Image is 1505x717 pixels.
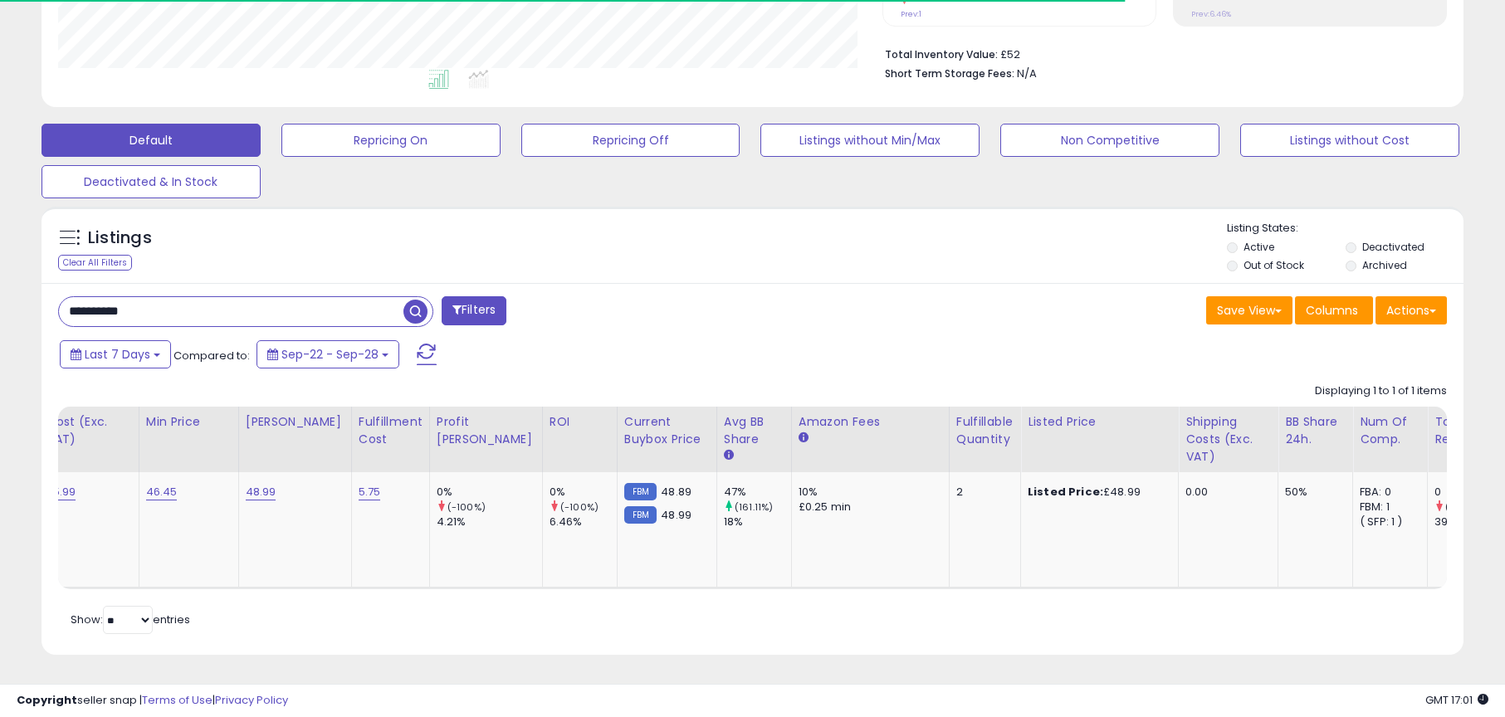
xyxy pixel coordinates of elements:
small: Amazon Fees. [799,431,809,446]
label: Out of Stock [1244,258,1304,272]
span: 2025-10-7 17:01 GMT [1425,692,1488,708]
button: Default [42,124,261,157]
small: (-100%) [447,500,486,514]
div: Cost (Exc. VAT) [46,413,132,448]
button: Repricing On [281,124,501,157]
div: ROI [550,413,610,431]
div: 39.95 [1434,515,1502,529]
div: BB Share 24h. [1285,413,1346,448]
div: 47% [724,485,791,500]
div: FBM: 1 [1360,500,1415,515]
small: Prev: 1 [901,9,921,19]
div: 2 [956,485,1008,500]
a: Privacy Policy [215,692,288,708]
div: ( SFP: 1 ) [1360,515,1415,529]
span: Columns [1306,302,1358,319]
div: Displaying 1 to 1 of 1 items [1315,383,1447,399]
small: FBM [624,506,657,524]
span: Compared to: [173,348,250,363]
a: Terms of Use [142,692,213,708]
div: Current Buybox Price [624,413,710,448]
label: Active [1244,240,1274,254]
button: Columns [1295,296,1373,324]
a: 25.99 [46,484,76,500]
div: Min Price [146,413,232,431]
div: Clear All Filters [58,255,132,271]
h5: Listings [88,227,152,250]
button: Listings without Cost [1240,124,1459,157]
button: Non Competitive [1000,124,1219,157]
div: 0 [1434,485,1502,500]
b: Total Inventory Value: [885,47,998,61]
div: Total Rev. [1434,413,1495,448]
div: Listed Price [1028,413,1171,431]
span: Last 7 Days [85,346,150,363]
div: 18% [724,515,791,529]
div: seller snap | | [17,693,288,709]
div: Num of Comp. [1360,413,1420,448]
label: Deactivated [1362,240,1424,254]
div: 4.21% [437,515,542,529]
small: Prev: 6.46% [1191,9,1231,19]
strong: Copyright [17,692,77,708]
b: Short Term Storage Fees: [885,66,1014,80]
button: Listings without Min/Max [760,124,980,157]
button: Deactivated & In Stock [42,165,261,198]
div: £0.25 min [799,500,936,515]
span: 48.89 [661,484,691,500]
div: FBA: 0 [1360,485,1415,500]
div: Shipping Costs (Exc. VAT) [1185,413,1271,466]
small: (161.11%) [735,500,773,514]
div: Profit [PERSON_NAME] [437,413,535,448]
small: (-100%) [560,500,599,514]
span: Sep-22 - Sep-28 [281,346,379,363]
span: Show: entries [71,612,190,627]
small: FBM [624,483,657,500]
button: Last 7 Days [60,340,171,368]
a: 46.45 [146,484,178,500]
div: £48.99 [1028,485,1165,500]
small: Avg BB Share. [724,448,734,463]
label: Archived [1362,258,1407,272]
li: £52 [885,43,1434,63]
button: Sep-22 - Sep-28 [257,340,399,368]
div: 0% [437,485,542,500]
button: Filters [442,296,506,325]
button: Repricing Off [521,124,740,157]
span: 48.99 [661,507,691,523]
a: 5.75 [359,484,381,500]
div: Avg BB Share [724,413,784,448]
div: 6.46% [550,515,617,529]
div: 0% [550,485,617,500]
span: N/A [1017,66,1037,81]
small: (-100%) [1445,500,1483,514]
div: Fulfillable Quantity [956,413,1014,448]
div: 10% [799,485,936,500]
button: Actions [1376,296,1447,324]
p: Listing States: [1227,221,1463,237]
b: Listed Price: [1028,484,1103,500]
div: Amazon Fees [799,413,942,431]
div: Fulfillment Cost [359,413,423,448]
a: 48.99 [246,484,276,500]
div: 50% [1285,485,1340,500]
div: 0.00 [1185,485,1265,500]
button: Save View [1206,296,1292,324]
div: [PERSON_NAME] [246,413,344,431]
